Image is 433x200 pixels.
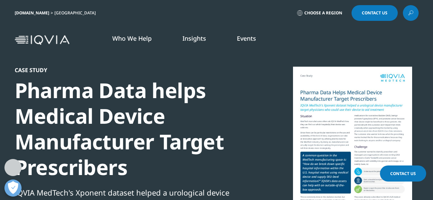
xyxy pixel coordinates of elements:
div: Case Study [15,67,250,74]
button: Open Preferences [4,179,22,197]
img: IQVIA Healthcare Information Technology and Pharma Clinical Research Company [15,35,69,45]
a: Contact Us [352,5,398,21]
a: Who We Help [112,34,152,42]
a: [DOMAIN_NAME] [15,10,49,16]
span: Choose a Region [304,10,342,16]
span: Contact Us [362,11,387,15]
div: [GEOGRAPHIC_DATA] [54,10,99,16]
a: Events [237,34,256,42]
nav: Primary [72,24,419,56]
span: Contact Us [390,171,416,176]
a: Insights [182,34,206,42]
a: Contact Us [380,165,426,182]
div: Pharma Data helps Medical Device Manufacturer Target Prescribers [15,78,250,180]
